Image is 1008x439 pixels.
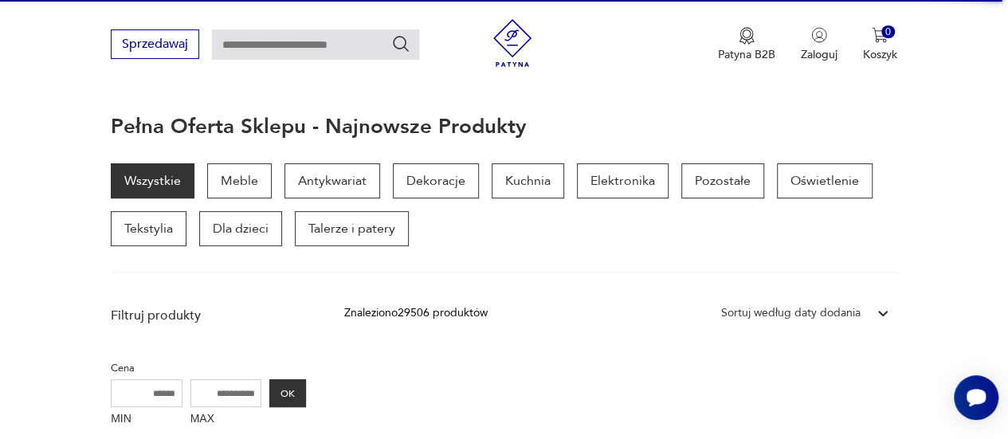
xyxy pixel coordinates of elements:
[111,307,306,324] p: Filtruj produkty
[718,27,775,62] a: Ikona medaluPatyna B2B
[954,375,998,420] iframe: Smartsupp widget button
[111,29,199,59] button: Sprzedawaj
[718,27,775,62] button: Patyna B2B
[863,47,897,62] p: Koszyk
[739,27,755,45] img: Ikona medalu
[111,359,306,377] p: Cena
[295,211,409,246] a: Talerze i patery
[801,47,837,62] p: Zaloguj
[681,163,764,198] a: Pozostałe
[344,304,488,322] div: Znaleziono 29506 produktów
[488,19,536,67] img: Patyna - sklep z meblami i dekoracjami vintage
[393,163,479,198] a: Dekoracje
[872,27,888,43] img: Ikona koszyka
[881,25,895,39] div: 0
[577,163,669,198] a: Elektronika
[721,304,861,322] div: Sortuj według daty dodania
[718,47,775,62] p: Patyna B2B
[391,34,410,53] button: Szukaj
[863,27,897,62] button: 0Koszyk
[111,407,182,433] label: MIN
[190,407,262,433] label: MAX
[777,163,873,198] a: Oświetlenie
[111,40,199,51] a: Sprzedawaj
[284,163,380,198] a: Antykwariat
[111,163,194,198] a: Wszystkie
[199,211,282,246] a: Dla dzieci
[207,163,272,198] a: Meble
[492,163,564,198] a: Kuchnia
[111,116,527,138] h1: Pełna oferta sklepu - najnowsze produkty
[811,27,827,43] img: Ikonka użytkownika
[801,27,837,62] button: Zaloguj
[111,211,186,246] a: Tekstylia
[269,379,306,407] button: OK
